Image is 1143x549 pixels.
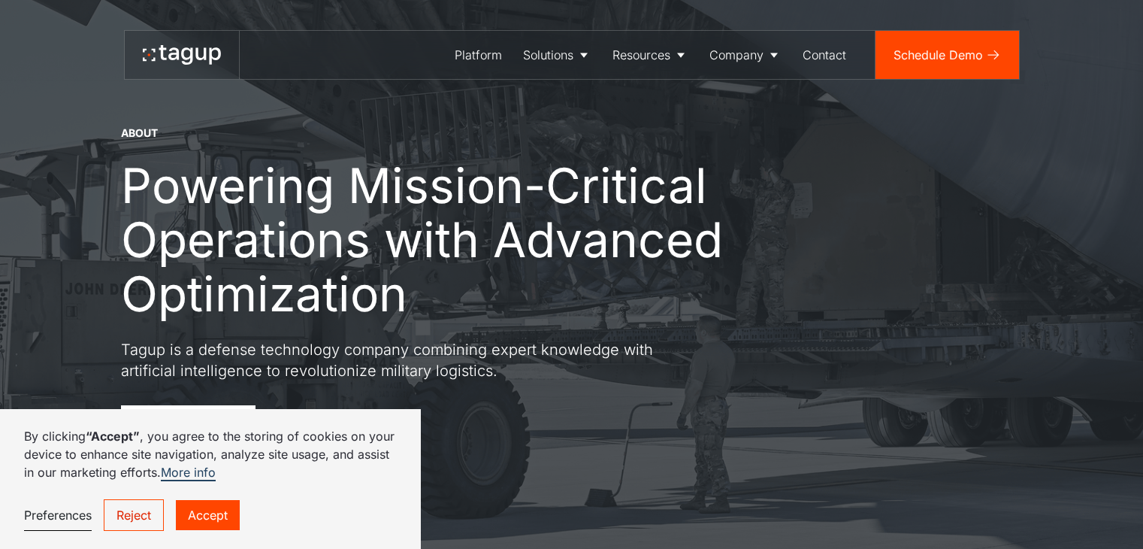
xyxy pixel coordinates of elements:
[612,46,670,64] div: Resources
[176,500,240,530] a: Accept
[875,31,1019,79] a: Schedule Demo
[86,429,140,444] strong: “Accept”
[455,46,502,64] div: Platform
[161,465,216,481] a: More info
[803,46,846,64] div: Contact
[513,31,602,79] a: Solutions
[709,46,764,64] div: Company
[444,31,513,79] a: Platform
[523,46,573,64] div: Solutions
[121,126,158,141] div: About
[894,46,983,64] div: Schedule Demo
[24,427,397,481] p: By clicking , you agree to the storing of cookies on your device to enhance site navigation, anal...
[121,159,752,321] h1: Powering Mission-Critical Operations with Advanced Optimization
[121,339,662,381] p: Tagup is a defense technology company combining expert knowledge with artificial intelligence to ...
[24,500,92,531] a: Preferences
[602,31,699,79] a: Resources
[792,31,857,79] a: Contact
[104,499,164,531] a: Reject
[121,405,256,441] a: Schedule Demo
[699,31,792,79] a: Company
